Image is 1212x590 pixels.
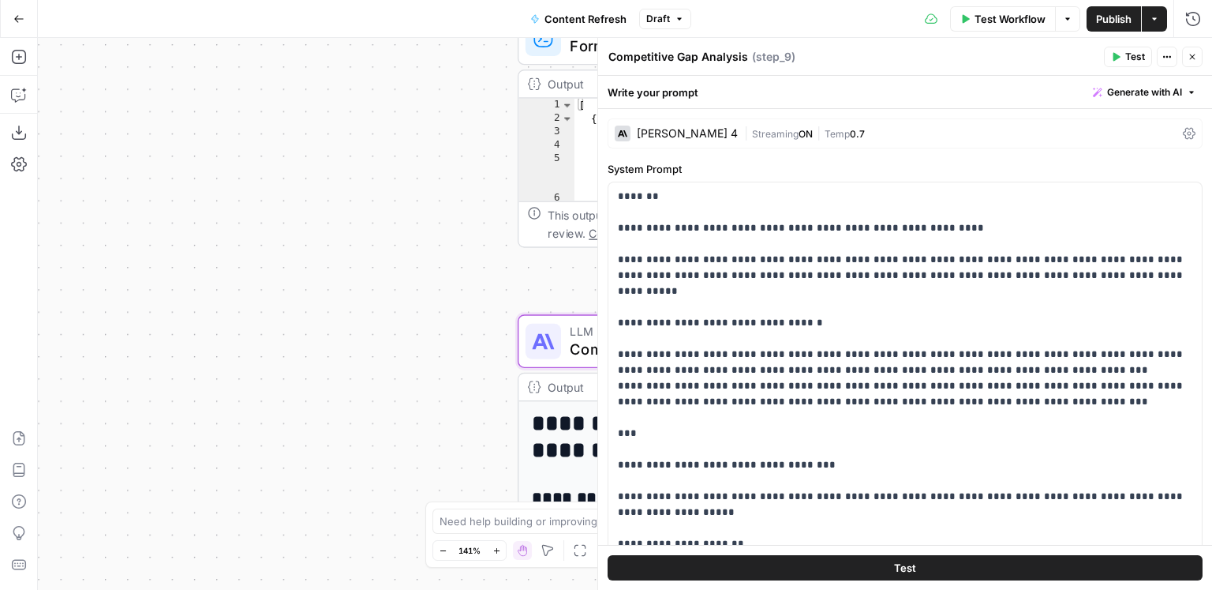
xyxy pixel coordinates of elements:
[646,12,670,26] span: Draft
[1087,82,1203,103] button: Generate with AI
[894,560,916,576] span: Test
[752,128,799,140] span: Streaming
[548,378,802,396] div: Output
[1087,6,1141,32] button: Publish
[598,76,1212,108] div: Write your prompt
[518,192,574,219] div: 6
[521,6,636,32] button: Content Refresh
[825,128,850,140] span: Temp
[1096,11,1132,27] span: Publish
[561,99,574,112] span: Toggle code folding, rows 1 through 711
[1107,85,1182,100] span: Generate with AI
[637,128,738,139] div: [PERSON_NAME] 4
[570,322,801,340] span: LLM · [PERSON_NAME] 4
[752,49,795,65] span: ( step_9 )
[608,555,1203,581] button: Test
[813,125,825,141] span: |
[518,12,862,248] div: Format SERP OutputStep 8Output[ { "rank":1, "title":"YouTube", "meta_description":"Being multilin...
[974,11,1046,27] span: Test Workflow
[458,544,481,557] span: 141%
[570,35,801,57] span: Format SERP Output
[548,207,853,242] div: This output is too large & has been abbreviated for review. to view the full content.
[518,152,574,192] div: 5
[518,126,574,139] div: 3
[1104,47,1152,67] button: Test
[544,11,627,27] span: Content Refresh
[518,99,574,112] div: 1
[950,6,1055,32] button: Test Workflow
[744,125,752,141] span: |
[639,9,691,29] button: Draft
[850,128,865,140] span: 0.7
[608,49,748,65] textarea: Competitive Gap Analysis
[570,338,801,360] span: Competitive Gap Analysis
[518,112,574,126] div: 2
[799,128,813,140] span: ON
[608,161,1203,177] label: System Prompt
[561,112,574,126] span: Toggle code folding, rows 2 through 703
[1125,50,1145,64] span: Test
[518,138,574,152] div: 4
[548,75,802,93] div: Output
[589,227,673,240] span: Copy the output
